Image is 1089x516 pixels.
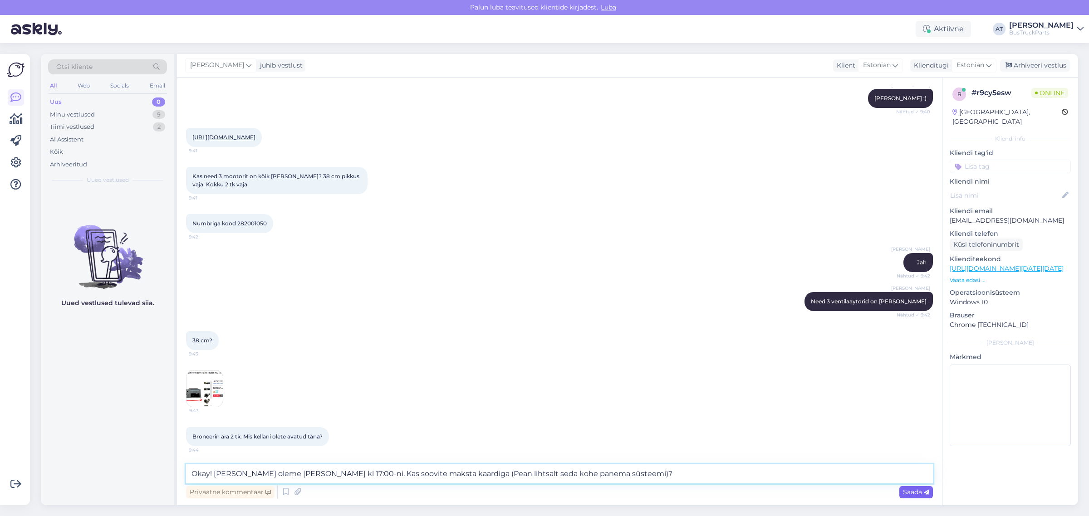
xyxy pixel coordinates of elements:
input: Lisa nimi [950,190,1060,200]
div: [PERSON_NAME] [950,339,1071,347]
span: Nähtud ✓ 9:42 [896,312,930,318]
span: Need 3 ventilaaytorid on [PERSON_NAME] [811,298,927,305]
span: 9:41 [189,147,223,154]
span: 9:41 [189,195,223,201]
div: Kõik [50,147,63,156]
div: Klient [833,61,855,70]
p: Kliendi nimi [950,177,1071,186]
a: [PERSON_NAME]BusTruckParts [1009,22,1084,36]
p: Windows 10 [950,297,1071,307]
p: Vaata edasi ... [950,276,1071,284]
div: Minu vestlused [50,110,95,119]
p: Brauser [950,311,1071,320]
img: Askly Logo [7,61,25,78]
div: Privaatne kommentaar [186,486,275,498]
div: AI Assistent [50,135,83,144]
span: Nähtud ✓ 9:40 [896,108,930,115]
p: Klienditeekond [950,254,1071,264]
input: Lisa tag [950,160,1071,173]
span: Numbriga kood 282001050 [192,220,267,227]
p: Kliendi telefon [950,229,1071,239]
span: 38 cm? [192,337,212,344]
a: [URL][DOMAIN_NAME][DATE][DATE] [950,264,1064,273]
a: [URL][DOMAIN_NAME] [192,134,255,141]
div: Tiimi vestlused [50,122,94,131]
span: Estonian [957,60,984,70]
div: Arhiveeritud [50,160,87,169]
span: 9:43 [189,350,223,357]
div: All [48,80,59,92]
div: AT [993,23,1006,35]
span: [PERSON_NAME] [190,60,244,70]
p: Kliendi email [950,206,1071,216]
span: Online [1031,88,1068,98]
span: r [957,91,961,97]
div: Uus [50,97,62,107]
span: Kas need 3 mootorit on kõik [PERSON_NAME]? 38 cm pikkus vaja. Kokku 2 tk vaja [192,173,361,188]
div: Küsi telefoninumbrit [950,239,1023,251]
p: [EMAIL_ADDRESS][DOMAIN_NAME] [950,216,1071,225]
div: juhib vestlust [256,61,303,70]
p: Operatsioonisüsteem [950,288,1071,297]
span: [PERSON_NAME] [891,285,930,292]
span: 9:43 [189,407,223,414]
span: Saada [903,488,929,496]
div: 9 [152,110,165,119]
span: [PERSON_NAME] :) [874,95,927,102]
div: Socials [108,80,131,92]
span: Nähtud ✓ 9:42 [896,273,930,279]
div: Aktiivne [916,21,971,37]
p: Kliendi tag'id [950,148,1071,158]
div: 2 [153,122,165,131]
p: Chrome [TECHNICAL_ID] [950,320,1071,330]
span: 9:44 [189,447,223,453]
div: BusTruckParts [1009,29,1074,36]
img: Attachment [186,370,223,407]
div: Klienditugi [910,61,949,70]
span: Jah [917,259,927,266]
div: # r9cy5esw [971,88,1031,98]
span: Broneerin ära 2 tk. Mis kellani olete avatud täna? [192,433,323,440]
span: Estonian [863,60,891,70]
span: 9:42 [189,234,223,240]
p: Märkmed [950,352,1071,362]
span: Otsi kliente [56,62,93,72]
div: Email [148,80,167,92]
div: [PERSON_NAME] [1009,22,1074,29]
img: No chats [41,209,174,290]
div: Arhiveeri vestlus [1000,59,1070,72]
div: Web [76,80,92,92]
div: [GEOGRAPHIC_DATA], [GEOGRAPHIC_DATA] [952,107,1062,127]
p: Uued vestlused tulevad siia. [61,298,154,308]
span: [PERSON_NAME] [891,246,930,253]
span: Luba [598,3,619,11]
div: 0 [152,97,165,107]
textarea: Okay! [PERSON_NAME] oleme [PERSON_NAME] kl 17:00-ni. Kas soovite maksta kaardiga (Pean lihtsalt s... [186,464,933,483]
div: Kliendi info [950,135,1071,143]
span: Uued vestlused [87,176,129,184]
